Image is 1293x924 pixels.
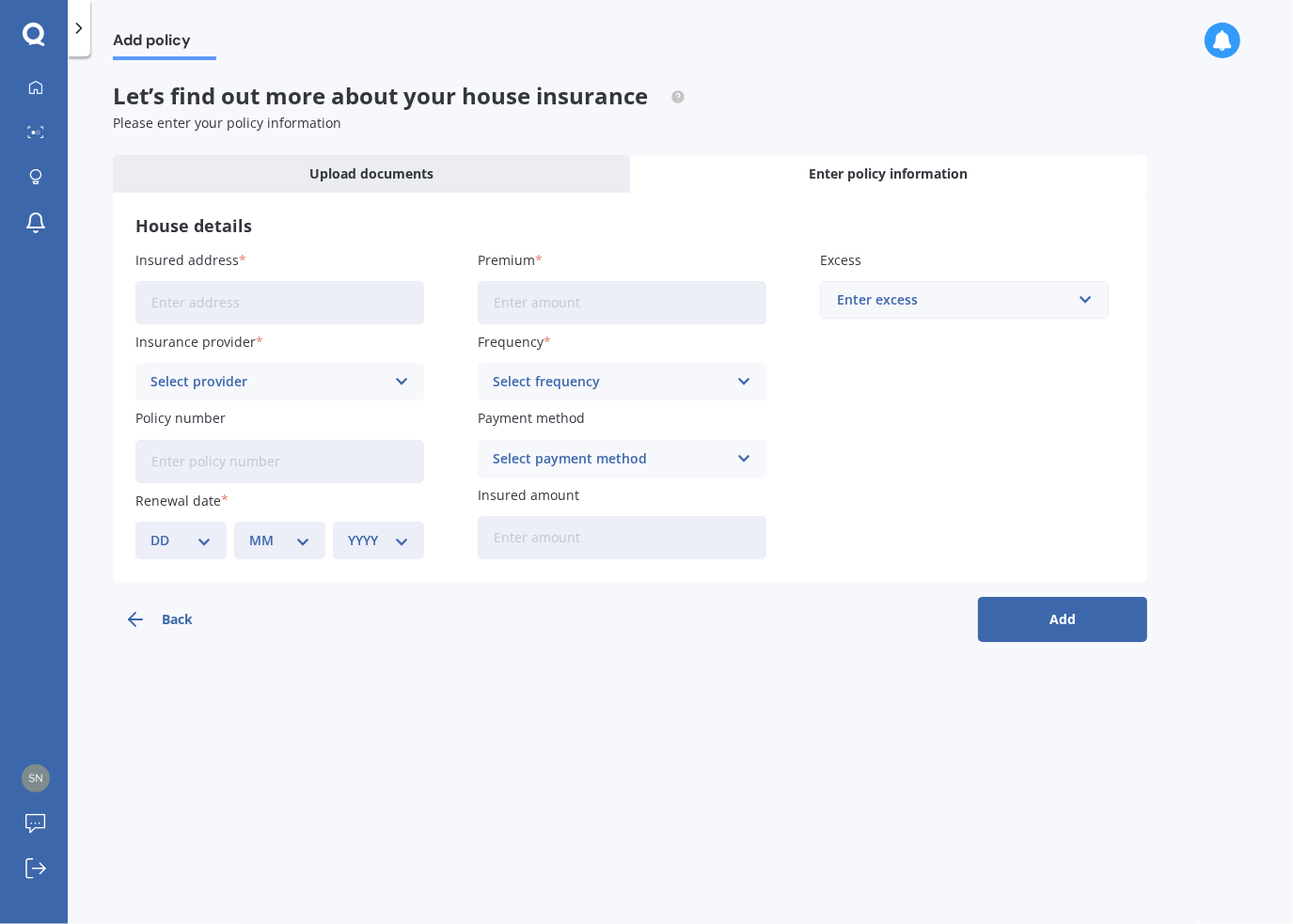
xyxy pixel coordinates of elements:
span: Policy number [135,410,226,428]
span: Payment method [478,410,585,428]
span: Insured amount [478,486,579,504]
input: Enter amount [478,516,766,559]
span: Insurance provider [135,333,256,351]
span: Let’s find out more about your house insurance [113,80,686,111]
input: Enter policy number [135,440,424,483]
img: 48565eed525d161eff3e75dc2013c75f [22,764,50,792]
button: Back [113,597,282,642]
div: Select provider [150,371,385,392]
span: Renewal date [135,492,221,509]
input: Enter amount [478,281,766,324]
span: Premium [478,251,535,269]
span: Enter policy information [810,164,969,183]
span: Please enter your policy information [113,114,341,132]
span: Insured address [135,251,239,269]
span: Frequency [478,333,544,351]
div: Select frequency [493,371,727,392]
span: Excess [820,251,861,269]
button: Add [978,597,1147,642]
span: Upload documents [309,164,434,183]
h3: House details [135,215,1125,237]
div: Enter excess [837,290,1069,310]
div: Select payment method [493,448,727,469]
span: Add policy [113,31,216,56]
input: Enter address [135,281,424,324]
